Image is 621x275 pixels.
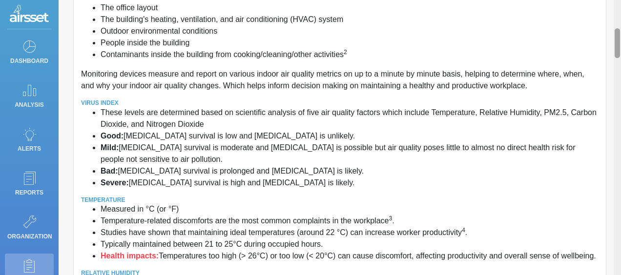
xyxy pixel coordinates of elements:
[81,99,599,106] h6: Virus Index
[7,141,51,156] p: Alerts
[5,166,54,205] a: Reports
[101,167,118,175] strong: Bad:
[101,215,599,227] li: Temperature-related discomforts are the most common complaints in the workplace .
[101,25,599,37] li: Outdoor environmental conditions
[7,185,51,200] p: Reports
[101,203,599,215] li: Measured in °C (or °F)
[5,78,54,117] a: Analysis
[101,252,159,260] b: Health impacts:
[101,14,599,25] li: The building's heating, ventilation, and air conditioning (HVAC) system
[101,165,599,177] li: [MEDICAL_DATA] survival is prolonged and [MEDICAL_DATA] is likely.
[101,37,599,49] li: People inside the building
[5,122,54,161] a: Alerts
[5,210,54,249] a: Organization
[81,68,599,92] p: Monitoring devices measure and report on various indoor air quality metrics on up to a minute by ...
[7,98,51,112] p: Analysis
[7,54,51,68] p: Dashboard
[81,196,599,203] h6: Temperature
[101,238,599,250] li: Typically maintained between 21 to 25°C during occupied hours.
[389,215,392,222] sup: 3
[101,142,599,165] li: [MEDICAL_DATA] survival is moderate and [MEDICAL_DATA] is possible but air quality poses little t...
[101,132,124,140] strong: Good:
[462,227,465,234] sup: 4
[101,143,119,152] strong: Mild:
[101,227,599,238] li: Studies have shown that maintaining ideal temperatures (around 22 °C) can increase worker product...
[101,2,599,14] li: The office layout
[5,34,54,73] a: Dashboard
[101,107,599,130] li: These levels are determined based on scientific analysis of five air quality factors which includ...
[7,229,51,244] p: Organization
[10,5,49,24] img: Logo
[344,49,347,56] sup: 2
[101,250,599,262] li: Temperatures too high (> 26°C) or too low (< 20°C) can cause discomfort, affecting productivity a...
[101,49,599,60] li: Contaminants inside the building from cooking/cleaning/other activities
[101,177,599,189] li: [MEDICAL_DATA] survival is high and [MEDICAL_DATA] is likely.
[101,178,129,187] strong: Severe:
[101,130,599,142] li: [MEDICAL_DATA] survival is low and [MEDICAL_DATA] is unlikely.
